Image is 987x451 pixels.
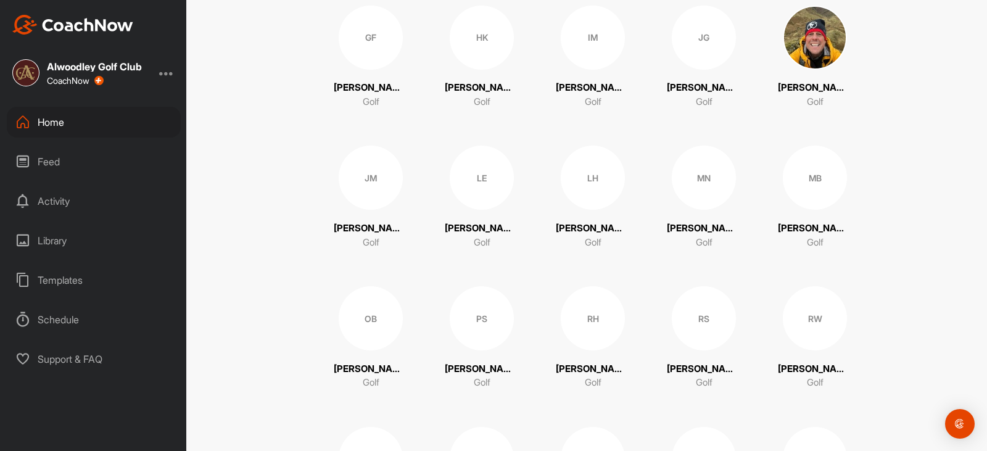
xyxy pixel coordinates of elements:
div: OB [339,286,403,350]
p: Golf [696,236,712,250]
p: [PERSON_NAME] [778,221,852,236]
a: RH[PERSON_NAME]Golf [556,286,630,390]
p: [PERSON_NAME] [778,81,852,95]
p: Golf [585,95,601,109]
div: Activity [7,186,181,217]
a: MB[PERSON_NAME]Golf [778,146,852,249]
p: [PERSON_NAME] [667,81,741,95]
a: GF[PERSON_NAME]Golf [334,6,408,109]
a: PS[PERSON_NAME]Golf [445,286,519,390]
div: Support & FAQ [7,344,181,374]
img: square_112f8aefdd4598aea1c3d5a7d454f90f.jpg [783,6,847,70]
div: IM [561,6,625,70]
div: MN [672,146,736,210]
p: Golf [474,376,490,390]
div: PS [450,286,514,350]
div: RS [672,286,736,350]
div: GF [339,6,403,70]
div: JG [672,6,736,70]
a: [PERSON_NAME]Golf [778,6,852,109]
div: MB [783,146,847,210]
p: Golf [807,95,824,109]
p: [PERSON_NAME] [334,362,408,376]
a: OB[PERSON_NAME]Golf [334,286,408,390]
div: RW [783,286,847,350]
a: IM[PERSON_NAME]Golf [556,6,630,109]
p: Golf [363,95,379,109]
div: RH [561,286,625,350]
p: [PERSON_NAME] [667,221,741,236]
div: LE [450,146,514,210]
p: [PERSON_NAME] [445,362,519,376]
p: Golf [585,376,601,390]
p: Golf [696,95,712,109]
div: Open Intercom Messenger [945,409,975,439]
a: HK[PERSON_NAME]Golf [445,6,519,109]
a: RS[PERSON_NAME]Golf [667,286,741,390]
p: Golf [474,236,490,250]
p: Golf [807,376,824,390]
p: [PERSON_NAME] [445,81,519,95]
div: LH [561,146,625,210]
div: CoachNow [47,76,104,86]
a: LE[PERSON_NAME]Golf [445,146,519,249]
p: [PERSON_NAME] [667,362,741,376]
div: Library [7,225,181,256]
p: [PERSON_NAME] [334,81,408,95]
a: MN[PERSON_NAME]Golf [667,146,741,249]
p: Golf [807,236,824,250]
p: [PERSON_NAME] [556,362,630,376]
p: [PERSON_NAME] [334,221,408,236]
a: JG[PERSON_NAME]Golf [667,6,741,109]
div: Templates [7,265,181,296]
p: Golf [585,236,601,250]
p: [PERSON_NAME] [778,362,852,376]
p: [PERSON_NAME] [556,221,630,236]
div: Alwoodley Golf Club [47,62,142,72]
p: Golf [363,376,379,390]
p: Golf [474,95,490,109]
p: Golf [696,376,712,390]
img: square_cdba9d5116fd025595172ae0126a5873.jpg [12,59,39,86]
a: JM[PERSON_NAME]Golf [334,146,408,249]
a: RW[PERSON_NAME]Golf [778,286,852,390]
p: [PERSON_NAME] [556,81,630,95]
div: JM [339,146,403,210]
a: LH[PERSON_NAME]Golf [556,146,630,249]
div: Home [7,107,181,138]
img: CoachNow [12,15,133,35]
p: Golf [363,236,379,250]
p: [PERSON_NAME] [445,221,519,236]
div: Schedule [7,304,181,335]
div: HK [450,6,514,70]
div: Feed [7,146,181,177]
